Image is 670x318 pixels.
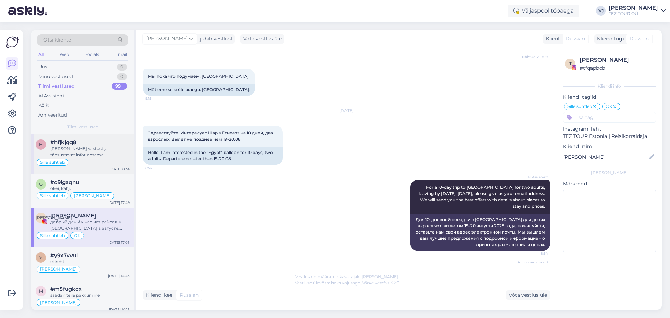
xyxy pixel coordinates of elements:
[117,73,127,80] div: 0
[6,36,19,49] img: Askly Logo
[563,94,656,101] p: Kliendi tag'id
[596,6,606,16] div: VJ
[50,292,130,298] div: saadan teile pakkumine
[143,291,174,299] div: Kliendi keel
[40,267,77,271] span: [PERSON_NAME]
[518,260,548,266] span: [PERSON_NAME]
[143,84,255,96] div: Mõtleme selle üle praegu. [GEOGRAPHIC_DATA].
[112,83,127,90] div: 99+
[109,307,130,312] div: [DATE] 10:15
[522,54,548,59] span: Nähtud ✓ 9:08
[580,56,654,64] div: [PERSON_NAME]
[36,215,72,220] span: [PERSON_NAME]
[143,147,283,165] div: Hello. I am interested in the "Egypt" balloon for 10 days, two adults. Departure no later than 19...
[240,34,284,44] div: Võta vestlus üle
[609,11,658,16] div: TEZ TOUR OÜ
[58,50,70,59] div: Web
[419,185,546,209] span: For a 10-day trip to [GEOGRAPHIC_DATA] for two adults, leaving by [DATE]-[DATE], please give us y...
[295,274,398,279] span: Vestlus on määratud kasutajale [PERSON_NAME]
[50,252,78,259] span: #y9x7vvul
[108,273,130,279] div: [DATE] 14:43
[567,104,592,109] span: Sille suhtleb
[197,35,233,43] div: juhib vestlust
[609,5,658,11] div: [PERSON_NAME]
[108,240,130,245] div: [DATE] 17:05
[50,286,82,292] span: #m5fugkcx
[563,153,648,161] input: Lisa nimi
[38,93,64,99] div: AI Assistent
[508,5,579,17] div: Väljaspool tööaega
[50,213,96,219] span: Яна Роздорожня
[295,280,399,286] span: Vestluse ülevõtmiseks vajutage
[38,83,75,90] div: Tiimi vestlused
[563,112,656,123] input: Lisa tag
[569,61,572,66] span: t
[39,182,43,187] span: o
[563,143,656,150] p: Kliendi nimi
[50,219,130,231] div: добрый день! у нас нет рейсов в [GEOGRAPHIC_DATA] в августе, можем предложить Турцию!
[108,200,130,205] div: [DATE] 17:49
[566,35,585,43] span: Russian
[148,74,249,79] span: Мы пока что подумаем. [GEOGRAPHIC_DATA]
[40,194,65,198] span: Sille suhtleb
[83,50,100,59] div: Socials
[563,83,656,89] div: Kliendi info
[50,179,79,185] span: #o9lgaqnu
[563,133,656,140] p: TEZ TOUR Estonia | Reisikorraldaja
[410,214,550,251] div: Для 10-дневной поездки в [GEOGRAPHIC_DATA] для двоих взрослых с вылетом 19–20 августа 2025 года, ...
[180,291,199,299] span: Russian
[38,112,67,119] div: Arhiveeritud
[145,96,171,101] span: 9:15
[594,35,624,43] div: Klienditugi
[38,64,47,71] div: Uus
[543,35,560,43] div: Klient
[50,185,130,192] div: okei, kahju
[506,290,550,300] div: Võta vestlus üle
[580,64,654,72] div: # tfqapbcb
[50,259,130,265] div: ei kehti
[110,167,130,172] div: [DATE] 8:34
[145,165,171,170] span: 8:54
[606,104,612,109] span: OK
[38,102,49,109] div: Kõik
[40,301,77,305] span: [PERSON_NAME]
[40,160,65,164] span: Sille suhtleb
[40,234,65,238] span: Sille suhtleb
[74,234,81,238] span: OK
[563,170,656,176] div: [PERSON_NAME]
[148,130,274,142] span: Здравствуйте. Интересует Шар « Египет» на 10 дней, два взрослых. Вылет не позднее чем 19-20.08
[563,125,656,133] p: Instagrami leht
[522,175,548,180] span: AI Assistent
[360,280,399,286] i: „Võtke vestlus üle”
[39,255,42,260] span: y
[146,35,188,43] span: [PERSON_NAME]
[39,142,43,147] span: h
[609,5,666,16] a: [PERSON_NAME]TEZ TOUR OÜ
[50,146,130,158] div: [PERSON_NAME] vastust ja täpsustavat infot ootama.
[522,251,548,256] span: 8:54
[74,194,111,198] span: [PERSON_NAME]
[114,50,128,59] div: Email
[38,73,73,80] div: Minu vestlused
[563,180,656,187] p: Märkmed
[39,288,43,294] span: m
[43,36,71,44] span: Otsi kliente
[143,108,550,114] div: [DATE]
[117,64,127,71] div: 0
[37,50,45,59] div: All
[630,35,649,43] span: Russian
[67,124,98,130] span: Tiimi vestlused
[50,139,76,146] span: #hfjkjqq8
